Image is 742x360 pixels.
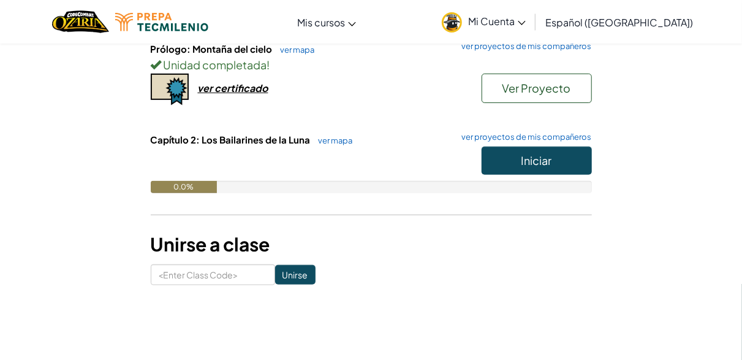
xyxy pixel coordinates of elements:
[297,16,345,29] span: Mis cursos
[151,134,312,145] span: Capítulo 2: Los Bailarines de la Luna
[267,58,270,72] span: !
[151,74,189,105] img: certificate-icon.png
[521,153,552,167] span: Iniciar
[456,42,592,50] a: ver proyectos de mis compañeros
[151,231,592,258] h3: Unirse a clase
[162,58,267,72] span: Unidad completada
[312,136,353,145] a: ver mapa
[502,81,571,95] span: Ver Proyecto
[115,13,208,31] img: Tecmilenio logo
[198,82,268,94] div: ver certificado
[482,74,592,103] button: Ver Proyecto
[151,43,274,55] span: Prólogo: Montaña del cielo
[436,2,532,41] a: Mi Cuenta
[468,15,526,28] span: Mi Cuenta
[274,45,315,55] a: ver mapa
[539,6,699,39] a: Español ([GEOGRAPHIC_DATA])
[291,6,362,39] a: Mis cursos
[545,16,693,29] span: Español ([GEOGRAPHIC_DATA])
[52,9,109,34] img: Home
[151,264,275,285] input: <Enter Class Code>
[482,147,592,175] button: Iniciar
[442,12,462,33] img: avatar
[151,181,217,193] div: 0.0%
[456,133,592,141] a: ver proyectos de mis compañeros
[52,9,109,34] a: Ozaria by CodeCombat logo
[151,82,268,94] a: ver certificado
[275,265,316,285] input: Unirse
